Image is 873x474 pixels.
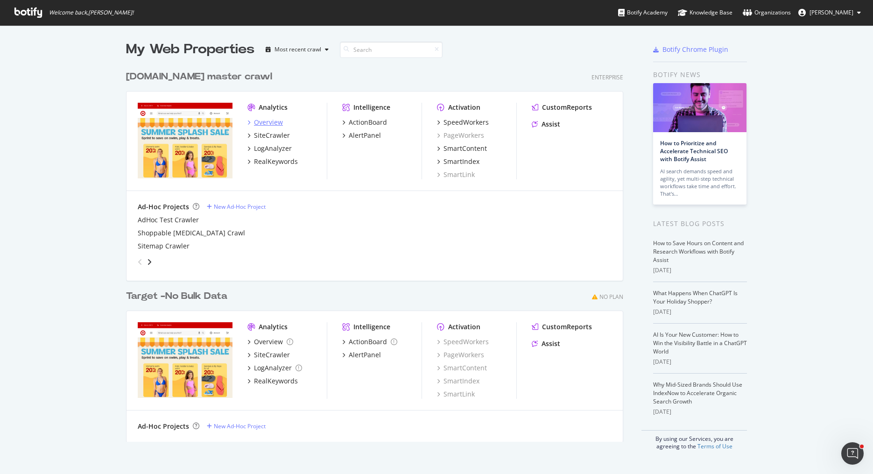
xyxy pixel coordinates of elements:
[126,59,631,442] div: grid
[349,118,387,127] div: ActionBoard
[275,47,321,52] div: Most recent crawl
[207,422,266,430] a: New Ad-Hoc Project
[437,350,484,360] a: PageWorkers
[342,118,387,127] a: ActionBoard
[247,376,298,386] a: RealKeywords
[247,350,290,360] a: SiteCrawler
[660,168,739,198] div: AI search demands speed and agility, yet multi-step technical workflows take time and effort. Tha...
[437,389,475,399] a: SmartLink
[259,322,288,332] div: Analytics
[618,8,668,17] div: Botify Academy
[653,239,744,264] a: How to Save Hours on Content and Research Workflows with Botify Assist
[791,5,868,20] button: [PERSON_NAME]
[653,83,746,132] img: How to Prioritize and Accelerate Technical SEO with Botify Assist
[653,381,742,405] a: Why Mid-Sized Brands Should Use IndexNow to Accelerate Organic Search Growth
[214,422,266,430] div: New Ad-Hoc Project
[138,202,189,212] div: Ad-Hoc Projects
[810,8,853,16] span: Noah Turner
[353,103,390,112] div: Intelligence
[653,289,738,305] a: What Happens When ChatGPT Is Your Holiday Shopper?
[254,350,290,360] div: SiteCrawler
[247,118,283,127] a: Overview
[653,358,747,366] div: [DATE]
[653,70,747,80] div: Botify news
[349,337,387,347] div: ActionBoard
[743,8,791,17] div: Organizations
[138,103,232,178] img: www.target.com
[126,40,254,59] div: My Web Properties
[254,157,298,166] div: RealKeywords
[599,293,623,301] div: No Plan
[532,103,592,112] a: CustomReports
[437,170,475,179] a: SmartLink
[342,337,397,347] a: ActionBoard
[126,290,227,303] div: Target -No Bulk Data
[254,363,292,373] div: LogAnalyzer
[660,139,728,163] a: How to Prioritize and Accelerate Technical SEO with Botify Assist
[678,8,732,17] div: Knowledge Base
[247,131,290,140] a: SiteCrawler
[532,339,560,348] a: Assist
[353,322,390,332] div: Intelligence
[49,9,134,16] span: Welcome back, [PERSON_NAME] !
[138,241,190,251] a: Sitemap Crawler
[138,322,232,398] img: targetsecondary.com
[254,376,298,386] div: RealKeywords
[247,144,292,153] a: LogAnalyzer
[126,290,231,303] a: Target -No Bulk Data
[349,350,381,360] div: AlertPanel
[542,322,592,332] div: CustomReports
[437,118,489,127] a: SpeedWorkers
[138,215,199,225] a: AdHoc Test Crawler
[134,255,146,269] div: angle-left
[207,203,266,211] a: New Ad-Hoc Project
[146,257,153,267] div: angle-right
[448,103,480,112] div: Activation
[247,363,302,373] a: LogAnalyzer
[437,363,487,373] a: SmartContent
[437,337,489,347] a: SpeedWorkers
[126,70,276,84] a: [DOMAIN_NAME] master crawl
[444,144,487,153] div: SmartContent
[254,131,290,140] div: SiteCrawler
[254,144,292,153] div: LogAnalyzer
[254,118,283,127] div: Overview
[262,42,332,57] button: Most recent crawl
[542,103,592,112] div: CustomReports
[437,131,484,140] a: PageWorkers
[340,42,443,58] input: Search
[653,45,728,54] a: Botify Chrome Plugin
[138,228,245,238] a: Shoppable [MEDICAL_DATA] Crawl
[542,339,560,348] div: Assist
[653,331,747,355] a: AI Is Your New Customer: How to Win the Visibility Battle in a ChatGPT World
[444,118,489,127] div: SpeedWorkers
[641,430,747,450] div: By using our Services, you are agreeing to the
[542,120,560,129] div: Assist
[653,266,747,275] div: [DATE]
[214,203,266,211] div: New Ad-Hoc Project
[254,337,283,347] div: Overview
[448,322,480,332] div: Activation
[342,131,381,140] a: AlertPanel
[247,337,293,347] a: Overview
[437,144,487,153] a: SmartContent
[591,73,623,81] div: Enterprise
[653,408,747,416] div: [DATE]
[532,120,560,129] a: Assist
[437,157,479,166] a: SmartIndex
[653,308,747,316] div: [DATE]
[138,422,189,431] div: Ad-Hoc Projects
[662,45,728,54] div: Botify Chrome Plugin
[444,157,479,166] div: SmartIndex
[653,219,747,229] div: Latest Blog Posts
[247,157,298,166] a: RealKeywords
[126,70,272,84] div: [DOMAIN_NAME] master crawl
